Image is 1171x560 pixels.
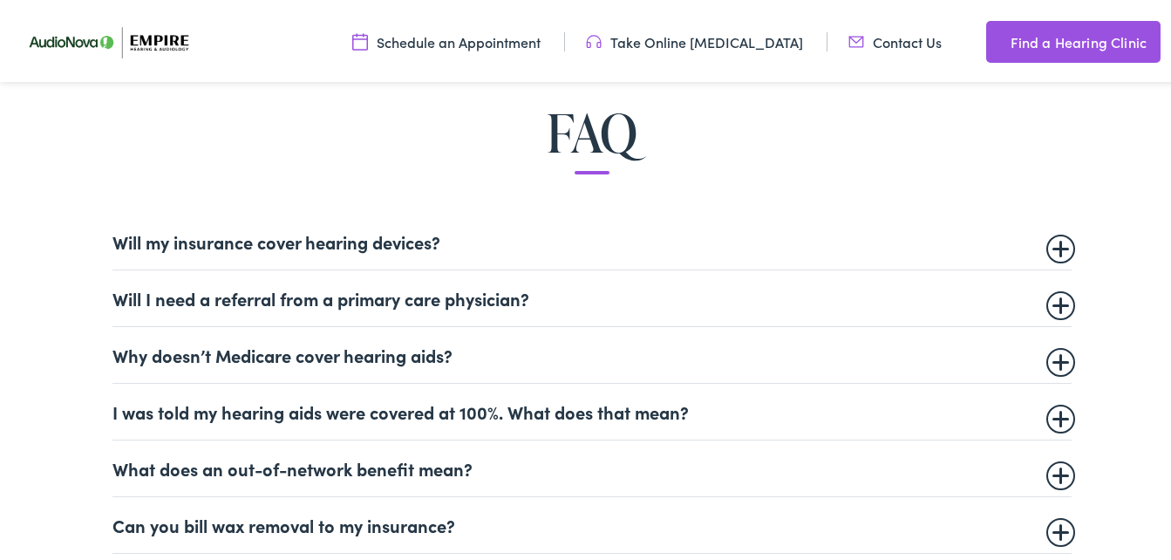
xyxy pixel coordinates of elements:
summary: Will my insurance cover hearing devices? [112,228,1072,249]
summary: Will I need a referral from a primary care physician? [112,284,1072,305]
a: Schedule an Appointment [352,29,541,48]
summary: I was told my hearing aids were covered at 100%. What does that mean? [112,398,1072,419]
summary: Why doesn’t Medicare cover hearing aids? [112,341,1072,362]
summary: Can you bill wax removal to my insurance? [112,511,1072,532]
a: Take Online [MEDICAL_DATA] [586,29,803,48]
h2: FAQ [59,100,1125,158]
img: utility icon [848,29,864,48]
summary: What does an out-of-network benefit mean? [112,454,1072,475]
img: utility icon [352,29,368,48]
img: utility icon [986,28,1002,49]
a: Find a Hearing Clinic [986,17,1161,59]
a: Contact Us [848,29,942,48]
img: utility icon [586,29,602,48]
